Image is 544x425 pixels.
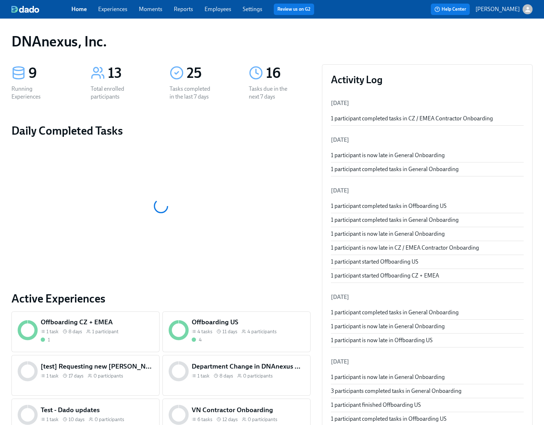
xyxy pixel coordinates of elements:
[41,405,153,415] h5: Test - Dado updates
[94,372,123,379] span: 0 participants
[11,6,39,13] img: dado
[69,416,85,423] span: 10 days
[108,64,153,82] div: 13
[170,85,215,101] div: Tasks completed in the last 7 days
[197,416,212,423] span: 6 tasks
[220,372,233,379] span: 8 days
[29,64,74,82] div: 9
[69,372,84,379] span: 17 days
[41,336,50,343] div: Completed all due tasks
[331,353,524,370] li: [DATE]
[331,336,524,344] div: 1 participant is now late in Offboarding US
[48,336,50,343] div: 1
[331,73,524,86] h3: Activity Log
[197,372,210,379] span: 1 task
[69,328,82,335] span: 8 days
[187,64,232,82] div: 25
[71,6,87,12] a: Home
[46,372,59,379] span: 1 task
[11,355,160,396] a: [test] Requesting new [PERSON_NAME] photos1 task 17 days0 participants
[331,230,524,238] div: 1 participant is now late in General Onboarding
[222,416,238,423] span: 12 days
[41,362,153,371] h5: [test] Requesting new [PERSON_NAME] photos
[331,309,524,316] div: 1 participant completed tasks in General Onboarding
[41,317,153,327] h5: Offboarding CZ + EMEA
[199,336,202,343] div: 4
[331,202,524,210] div: 1 participant completed tasks in Offboarding US
[46,416,59,423] span: 1 task
[431,4,470,15] button: Help Center
[162,355,311,396] a: Department Change in DNAnexus Organization1 task 8 days0 participants
[98,6,127,12] a: Experiences
[266,64,311,82] div: 16
[274,4,314,15] button: Review us on G2
[331,373,524,381] div: 1 participant is now late in General Onboarding
[331,415,524,423] div: 1 participant completed tasks in Offboarding US
[11,291,311,306] a: Active Experiences
[434,6,466,13] span: Help Center
[95,416,124,423] span: 0 participants
[205,6,231,12] a: Employees
[331,216,524,224] div: 1 participant completed tasks in General Onboarding
[475,4,533,14] button: [PERSON_NAME]
[174,6,193,12] a: Reports
[331,272,524,280] div: 1 participant started Offboarding CZ + EMEA
[331,258,524,266] div: 1 participant started Offboarding US
[11,124,311,138] h2: Daily Completed Tasks
[162,311,311,352] a: Offboarding US4 tasks 11 days4 participants4
[92,328,119,335] span: 1 participant
[331,100,349,106] span: [DATE]
[11,311,160,352] a: Offboarding CZ + EMEA1 task 8 days1 participant1
[249,85,294,101] div: Tasks due in the next 7 days
[222,328,237,335] span: 11 days
[243,372,273,379] span: 0 participants
[192,336,202,343] div: Completed all due tasks
[248,416,277,423] span: 0 participants
[91,85,136,101] div: Total enrolled participants
[331,115,524,122] div: 1 participant completed tasks in CZ / EMEA Contractor Onboarding
[197,328,212,335] span: 4 tasks
[331,289,524,306] li: [DATE]
[331,165,524,173] div: 1 participant completed tasks in General Onboarding
[331,387,524,395] div: 3 participants completed tasks in General Onboarding
[11,85,57,101] div: Running Experiences
[192,362,304,371] h5: Department Change in DNAnexus Organization
[11,33,107,50] h1: DNAnexus, Inc.
[192,405,304,415] h5: VN Contractor Onboarding
[11,6,71,13] a: dado
[192,317,304,327] h5: Offboarding US
[331,244,524,252] div: 1 participant is now late in CZ / EMEA Contractor Onboarding
[331,151,524,159] div: 1 participant is now late in General Onboarding
[331,182,524,199] li: [DATE]
[331,322,524,330] div: 1 participant is now late in General Onboarding
[277,6,311,13] a: Review us on G2
[475,5,520,13] p: [PERSON_NAME]
[139,6,162,12] a: Moments
[331,401,524,409] div: 1 participant finished Offboarding US
[46,328,59,335] span: 1 task
[243,6,262,12] a: Settings
[331,131,524,149] li: [DATE]
[247,328,277,335] span: 4 participants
